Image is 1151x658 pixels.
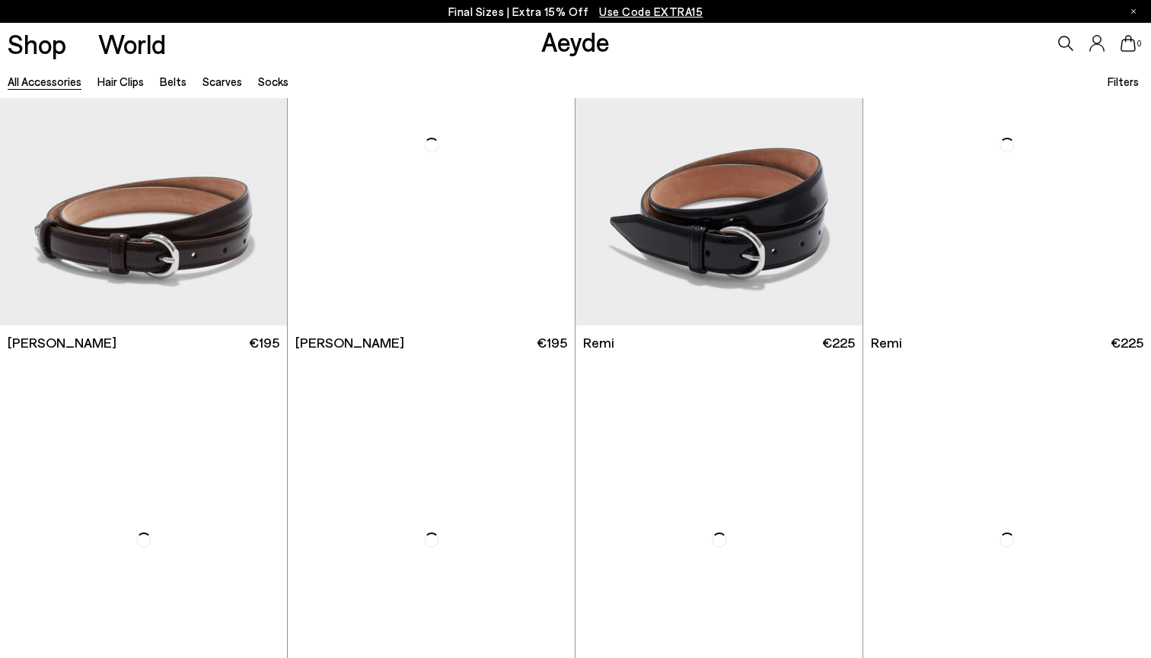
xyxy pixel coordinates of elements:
p: Final Sizes | Extra 15% Off [448,2,703,21]
a: Belts [160,75,187,88]
span: 0 [1136,40,1143,48]
a: Hair Clips [97,75,144,88]
span: €225 [1111,333,1143,352]
span: [PERSON_NAME] [8,333,116,352]
a: Socks [258,75,289,88]
a: Shop [8,30,66,57]
a: All accessories [8,75,81,88]
span: Remi [583,333,614,352]
span: €225 [822,333,855,352]
span: Filters [1108,75,1139,88]
a: 0 [1121,35,1136,52]
a: Aeyde [541,25,610,57]
a: [PERSON_NAME] €195 [288,326,575,360]
a: Scarves [202,75,242,88]
a: World [98,30,166,57]
span: [PERSON_NAME] [295,333,404,352]
span: €195 [249,333,279,352]
a: Remi €225 [575,326,862,360]
span: €195 [537,333,567,352]
span: Remi [871,333,902,352]
a: Remi €225 [863,326,1151,360]
span: Navigate to /collections/ss25-final-sizes [599,5,703,18]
